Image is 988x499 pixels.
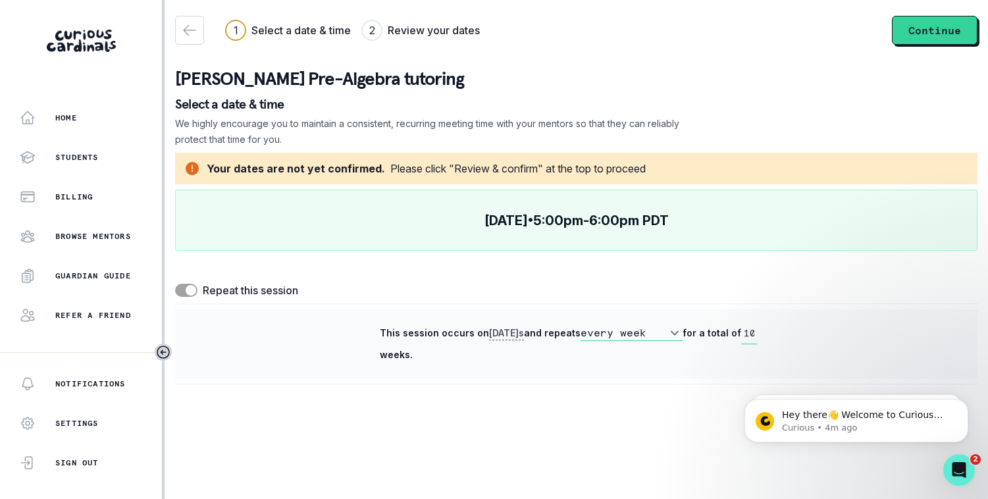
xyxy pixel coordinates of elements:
p: Browse Mentors [55,231,131,242]
p: Select a date & time [175,97,977,111]
div: Your dates are not yet confirmed. [207,161,385,176]
p: Sign Out [55,458,99,468]
span: for a total of [683,327,741,338]
p: Settings [55,418,99,429]
p: Refer a friend [55,310,131,321]
p: [PERSON_NAME] Pre-Algebra tutoring [175,66,977,92]
button: Toggle sidebar [155,344,172,361]
span: 2 [970,454,981,465]
span: [DATE] s [489,327,524,340]
p: Students [55,152,99,163]
p: Guardian Guide [55,271,131,281]
p: [DATE] • 5:00pm - 6:00pm PDT [484,213,669,228]
span: This session occurs on [380,327,489,338]
h3: Review your dates [388,22,480,38]
iframe: Intercom notifications message [725,371,988,463]
iframe: Intercom live chat [943,454,975,486]
p: Billing [55,192,93,202]
span: and repeats [524,327,581,338]
label: Repeat this session [203,282,298,298]
p: Home [55,113,77,123]
div: 2 [369,22,375,38]
p: Notifications [55,379,126,389]
h3: Select a date & time [251,22,351,38]
div: Progress [225,20,480,41]
span: weeks. [380,349,413,360]
button: Continue [892,16,977,45]
div: Please click "Review & confirm" at the top to proceed [390,161,646,176]
img: Curious Cardinals Logo [47,30,116,52]
div: 1 [234,22,238,38]
p: We highly encourage you to maintain a consistent, recurring meeting time with your mentors so tha... [175,116,681,147]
